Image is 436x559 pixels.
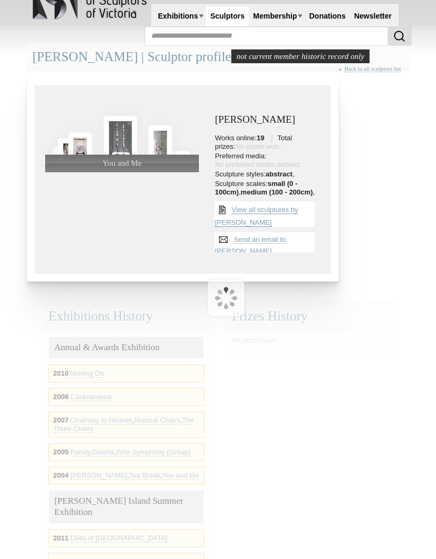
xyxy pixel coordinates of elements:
[27,43,409,71] div: [PERSON_NAME] | Sculptor profile
[53,448,69,456] strong: 2005
[339,65,404,84] div: «
[43,302,210,331] div: Exhibitions History
[71,416,133,425] a: Chairway to Heaven
[48,443,204,461] div: , ,
[104,116,137,163] img: You and Me
[235,142,281,150] span: No prizes won.
[241,188,313,196] strong: medium (100 - 200cm)
[53,534,69,542] strong: 2011
[215,160,320,169] div: No preferred media defined.
[305,6,349,26] a: Donations
[49,490,204,523] div: [PERSON_NAME] Island Summer Exhibition
[231,49,370,63] span: not current member historic record only
[71,471,128,480] a: [PERSON_NAME]
[71,393,112,401] a: Caravanserai
[215,206,298,227] a: View all sculptures by [PERSON_NAME]
[71,448,90,456] a: Family
[232,336,278,344] span: No prizes won.
[215,235,286,256] a: Send an email to [PERSON_NAME]
[226,302,393,331] div: Prizes History
[71,369,104,378] a: Moving On
[266,170,293,178] strong: abstract
[215,201,230,218] img: View all {sculptor_name} sculptures list
[129,471,161,480] a: Tea Break
[257,134,264,142] strong: 19
[53,369,69,377] strong: 2010
[215,114,320,125] h3: [PERSON_NAME]
[162,471,199,480] a: You and Me
[53,416,194,433] a: The Three Chairs
[215,170,320,179] li: Sculpture styles: ,
[215,180,320,197] li: Sculpture scales: , ,
[135,416,180,425] a: Musical Chairs
[68,132,92,163] img: A Little Clay Music
[148,125,172,162] img: Wire Symphony (Group)
[215,152,320,169] li: Preferred media:
[58,138,74,163] img: African Bird Hat
[49,337,204,359] div: Annual & Awards Exhibition
[215,180,297,196] strong: small (0 - 100cm)
[48,411,204,438] div: , ,
[215,134,320,151] li: Works online: Total prizes:
[53,471,69,479] strong: 2004
[92,448,114,456] a: Geisha
[54,146,66,163] img: Basket Case
[103,159,141,167] span: You and Me
[172,151,188,163] img: The Three Chairs
[215,232,232,247] img: Send an email to Heather King
[249,6,301,26] a: Membership
[206,6,249,26] a: Sculptors
[116,448,190,456] a: Wire Symphony (Group)
[53,393,69,401] strong: 2008
[393,30,406,43] img: Search
[154,6,202,26] a: Exhibitions
[71,534,167,543] a: Dolls of [GEOGRAPHIC_DATA]
[345,65,401,72] a: Back to all sculptors list
[48,467,204,485] div: , ,
[350,6,396,26] a: Newsletter
[53,416,69,424] strong: 2007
